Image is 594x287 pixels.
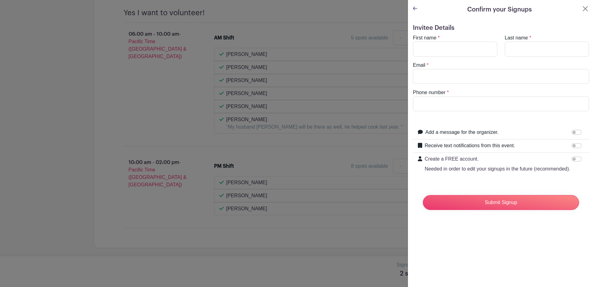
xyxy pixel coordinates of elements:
[413,89,445,96] label: Phone number
[413,34,436,42] label: First name
[467,5,532,14] h5: Confirm your Signups
[425,142,515,149] label: Receive text notifications from this event.
[425,155,570,163] p: Create a FREE account.
[505,34,528,42] label: Last name
[425,129,499,136] label: Add a message for the organizer.
[425,165,570,173] p: Needed in order to edit your signups in the future (recommended).
[413,24,589,32] h5: Invitee Details
[423,195,579,210] input: Submit Signup
[413,61,425,69] label: Email
[582,5,589,12] button: Close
